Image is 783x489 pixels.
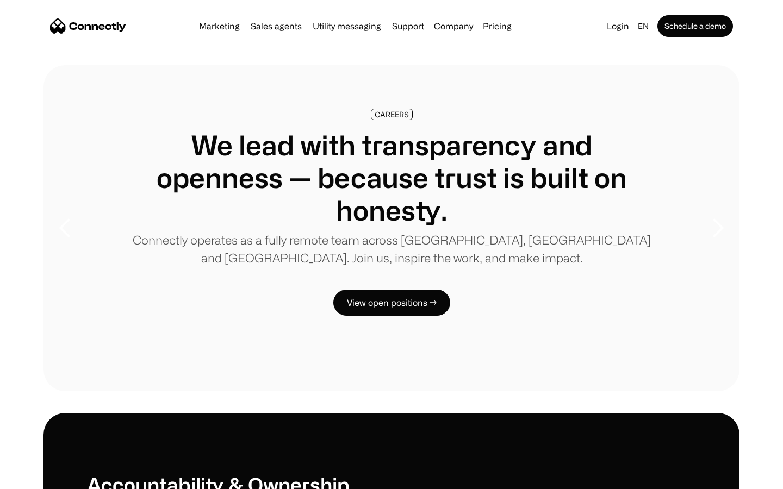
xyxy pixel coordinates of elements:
a: Schedule a demo [657,15,733,37]
a: Login [602,18,633,34]
a: Marketing [195,22,244,30]
a: Pricing [478,22,516,30]
div: en [638,18,649,34]
div: Company [434,18,473,34]
ul: Language list [22,470,65,485]
h1: We lead with transparency and openness — because trust is built on honesty. [130,129,652,227]
div: CAREERS [375,110,409,118]
aside: Language selected: English [11,469,65,485]
a: Utility messaging [308,22,386,30]
a: Sales agents [246,22,306,30]
a: View open positions → [333,290,450,316]
a: Support [388,22,428,30]
p: Connectly operates as a fully remote team across [GEOGRAPHIC_DATA], [GEOGRAPHIC_DATA] and [GEOGRA... [130,231,652,267]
